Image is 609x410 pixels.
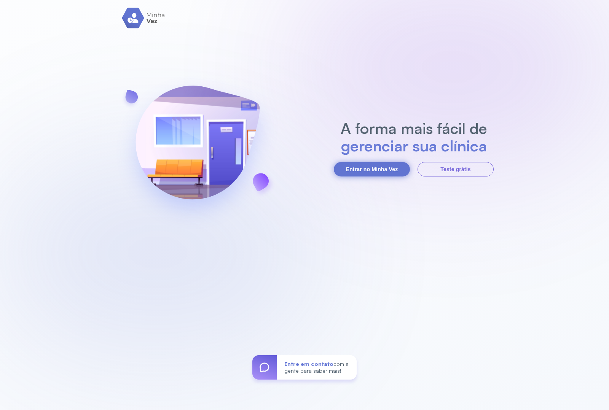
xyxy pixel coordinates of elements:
h2: A forma mais fácil de [337,119,491,137]
h2: gerenciar sua clínica [337,137,491,154]
img: logo.svg [122,8,166,29]
span: Entre em contato [284,361,333,367]
button: Teste grátis [418,162,494,176]
button: Entrar no Minha Vez [334,162,410,176]
div: com a gente para saber mais! [277,355,357,380]
a: Entre em contatocom a gente para saber mais! [252,355,357,380]
img: banner-login.svg [115,65,280,231]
